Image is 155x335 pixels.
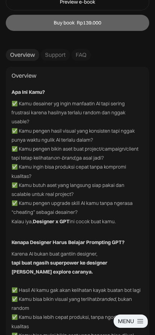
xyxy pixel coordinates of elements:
p: ✅ Kamu desainer yg ingin manfaatin AI tapi sering frustrasi karena hasilnya terlalu random dan ng... [12,99,143,127]
p: Kalau iya, ini cocok buat kamu. [12,217,143,226]
p: Karena AI bukan buat gantiin designer, [12,249,143,277]
strong: tapi buat ngasih superpower ke designer [PERSON_NAME] explore caranya. [12,260,107,275]
em: branded [97,296,116,302]
div: FAQ [76,51,87,59]
p: ✅ Kamu pengen bikin aset buat project/campaign/client tapi tetap kelihatan ga asal jadi? [12,144,143,162]
p: ‍ [12,277,143,286]
p: ✅ Kamu pengen hasil visual yang konsisten tapi nggak punya waktu ngulik AI terlalu dalam? [12,127,143,144]
p: ‍ [12,226,143,235]
em: on-brand, [54,155,76,161]
div: Overview [10,51,35,59]
a: Buy bookRp139.000 [6,15,149,31]
p: ✅ Kamu pengen upgrade skill AI kamu tanpa ngerasa “cheating” sebagai desainer? [12,199,143,217]
strong: Designer x GPT [33,218,70,225]
div: Overview [12,72,36,79]
div: Support [45,51,66,59]
strong: Kenapa Designer Harus Belajar Prompting GPT? [12,239,125,245]
p: ✅ Kamu bisa bikin visual yang terlihat , bukan random [12,295,143,313]
strong: Apa Ini Kamu? [12,89,45,95]
p: ✅ Kamu butuh aset yang langsung siap pakai dan scalable untuk real project? [12,181,143,199]
div: MENU [118,317,134,325]
p: ✅ Kamu ingin bisa produksi cepat tanpa kompromi kualitas? [12,163,143,181]
p: ✅ Kamu bisa lebih cepat produksi, tanpa ngorbanin kualitas [12,313,143,331]
div: Rp139.000 [77,20,101,26]
div: Buy book [54,20,75,26]
p: ✅ Hasil AI kamu gak akan kelihatan kayak buatan bot lagi [12,286,143,295]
